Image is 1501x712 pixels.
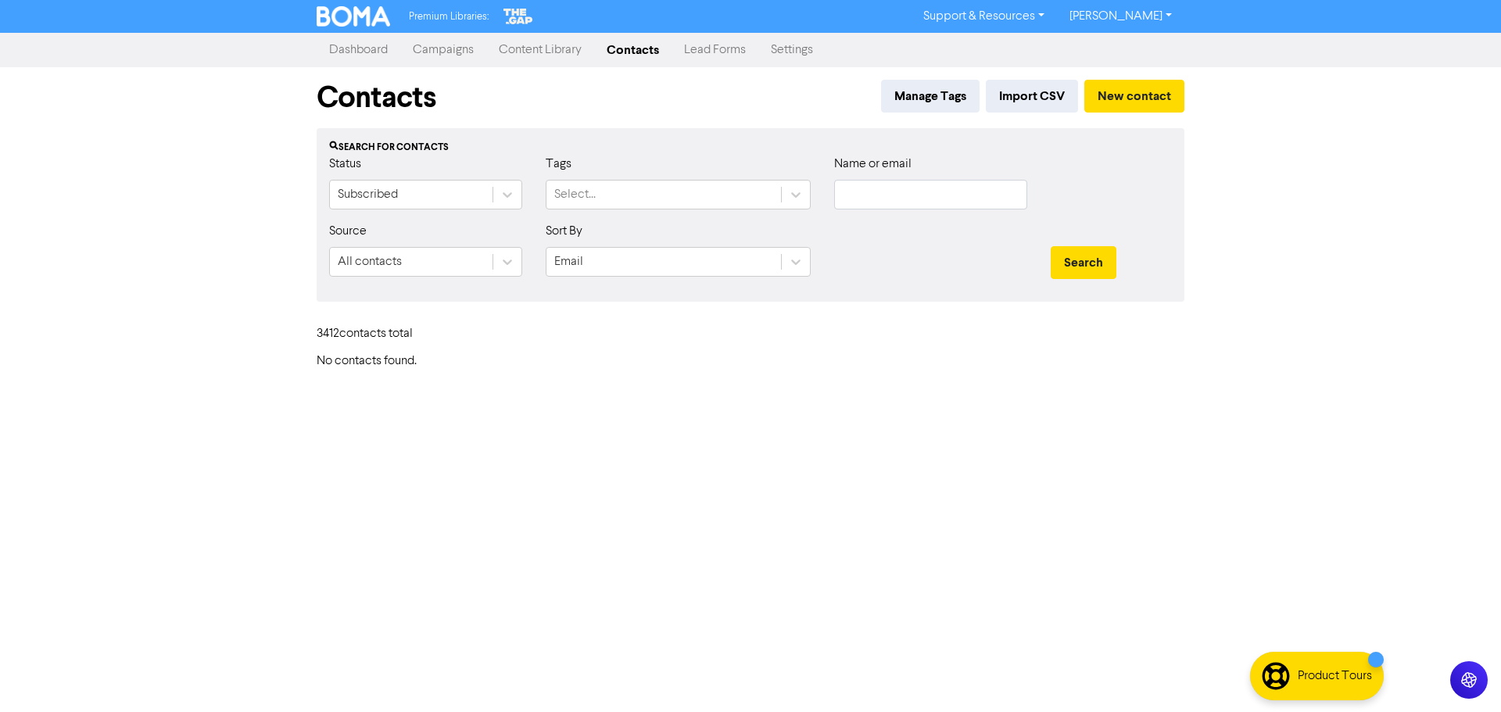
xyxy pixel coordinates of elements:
[546,222,582,241] label: Sort By
[317,6,390,27] img: BOMA Logo
[409,12,489,22] span: Premium Libraries:
[881,80,980,113] button: Manage Tags
[1051,246,1116,279] button: Search
[338,252,402,271] div: All contacts
[317,327,442,342] h6: 3412 contact s total
[911,4,1057,29] a: Support & Resources
[501,6,536,27] img: The Gap
[486,34,594,66] a: Content Library
[554,185,596,204] div: Select...
[329,222,367,241] label: Source
[594,34,672,66] a: Contacts
[554,252,583,271] div: Email
[546,155,571,174] label: Tags
[329,155,361,174] label: Status
[986,80,1078,113] button: Import CSV
[338,185,398,204] div: Subscribed
[1423,637,1501,712] iframe: Chat Widget
[329,141,1172,155] div: Search for contacts
[317,80,436,116] h1: Contacts
[758,34,826,66] a: Settings
[1057,4,1184,29] a: [PERSON_NAME]
[672,34,758,66] a: Lead Forms
[400,34,486,66] a: Campaigns
[317,354,1184,369] h6: No contacts found.
[834,155,912,174] label: Name or email
[1084,80,1184,113] button: New contact
[317,34,400,66] a: Dashboard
